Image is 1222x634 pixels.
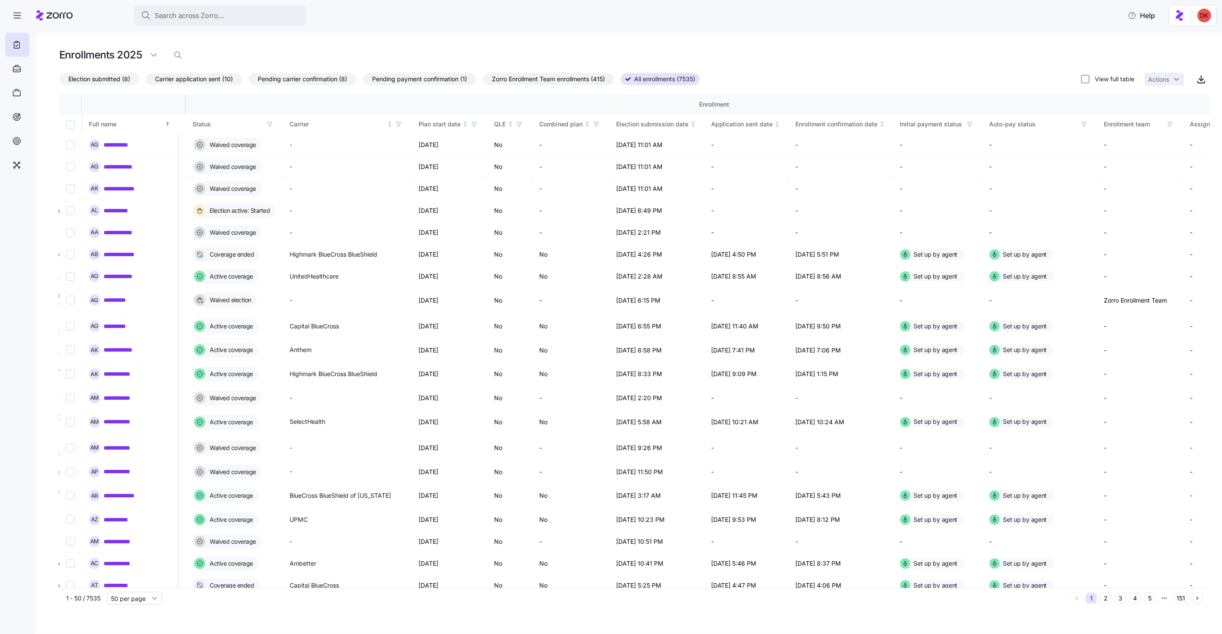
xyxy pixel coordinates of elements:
td: - [532,156,609,178]
td: [DATE] [412,266,487,288]
td: [DATE] 8:12 PM [788,509,893,531]
td: - [1097,409,1183,435]
button: 1 [1086,593,1097,604]
span: - [290,296,292,304]
td: - [893,156,983,178]
th: Full nameSorted ascending [82,114,179,134]
span: SelectHealth [290,417,325,426]
td: [DATE] 8:58 PM [609,339,704,361]
td: - [893,200,983,222]
span: Election submitted (8) [68,74,130,85]
td: - [704,134,789,156]
span: Waived election [207,296,251,304]
td: No [532,361,609,387]
td: - [532,222,609,244]
button: 3 [1115,593,1126,604]
td: - [704,178,789,200]
td: - [893,134,983,156]
td: No [487,483,532,509]
td: - [1097,361,1183,387]
td: - [1097,387,1183,409]
input: Select record 14 [66,444,75,452]
td: - [893,435,983,461]
span: Active coverage [207,272,253,281]
td: - [788,156,893,178]
span: UPMC [290,515,308,524]
td: No [532,266,609,288]
span: UnitedHealthcare [290,272,339,281]
span: Waived coverage [207,468,256,476]
td: No [487,266,532,288]
td: - [893,387,983,409]
td: [DATE] [412,339,487,361]
td: - [1097,266,1183,288]
span: Set up by agent [1003,417,1047,426]
span: - [290,162,292,171]
td: - [704,200,789,222]
span: Waived coverage [207,394,256,402]
td: [DATE] 6:49 PM [609,200,704,222]
td: - [704,387,789,409]
td: - [1097,339,1183,361]
span: Active coverage [207,491,253,500]
td: [DATE] 9:50 PM [788,313,893,339]
td: No [487,178,532,200]
span: A L [91,208,98,213]
span: A M [90,419,99,425]
td: - [893,222,983,244]
td: - [983,288,1097,313]
td: [DATE] 8:55 AM [704,266,789,288]
td: [DATE] 2:21 PM [609,222,704,244]
td: - [704,288,789,313]
td: [DATE] 11:45 PM [704,483,789,509]
td: [DATE] [412,134,487,156]
input: Select record 18 [66,537,75,546]
input: Select record 4 [66,206,75,215]
input: Select record 17 [66,515,75,524]
input: Select record 15 [66,468,75,476]
td: [DATE] [412,387,487,409]
h1: Enrollments 2025 [59,48,142,61]
span: Waived coverage [207,444,256,452]
span: Set up by agent [914,272,958,281]
td: - [532,435,609,461]
input: Select all records [66,120,75,129]
div: Not sorted [690,121,696,127]
td: [DATE] [412,156,487,178]
td: - [532,134,609,156]
button: Actions [1145,73,1184,86]
td: [DATE] 11:01 AM [609,134,704,156]
td: - [788,200,893,222]
td: [DATE] [412,200,487,222]
td: - [788,461,893,483]
button: Search across Zorro... [134,5,306,26]
td: - [1097,509,1183,531]
td: [DATE] 10:24 AM [788,409,893,435]
span: BlueCross BlueShield of [US_STATE] [290,491,391,500]
span: A Z [91,517,98,522]
span: Waived coverage [207,141,256,149]
td: - [983,156,1097,178]
th: CarrierNot sorted [283,114,412,134]
td: - [1097,313,1183,339]
span: Waived coverage [207,228,256,237]
td: - [788,387,893,409]
button: 2 [1100,593,1112,604]
td: No [487,409,532,435]
input: Select record 11 [66,370,75,378]
img: 53e82853980611afef66768ee98075c5 [1198,9,1211,22]
span: A A [91,230,98,235]
td: - [983,222,1097,244]
td: [DATE] 10:23 PM [609,509,704,531]
td: - [983,387,1097,409]
span: - [290,141,292,149]
td: No [487,222,532,244]
span: Set up by agent [914,417,958,426]
td: [DATE] 2:28 AM [609,266,704,288]
span: Actions [1148,77,1169,83]
td: No [487,134,532,156]
button: 151 [1173,593,1188,604]
span: Set up by agent [1003,272,1047,281]
span: Active coverage [207,515,253,524]
input: Select record 19 [66,559,75,568]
